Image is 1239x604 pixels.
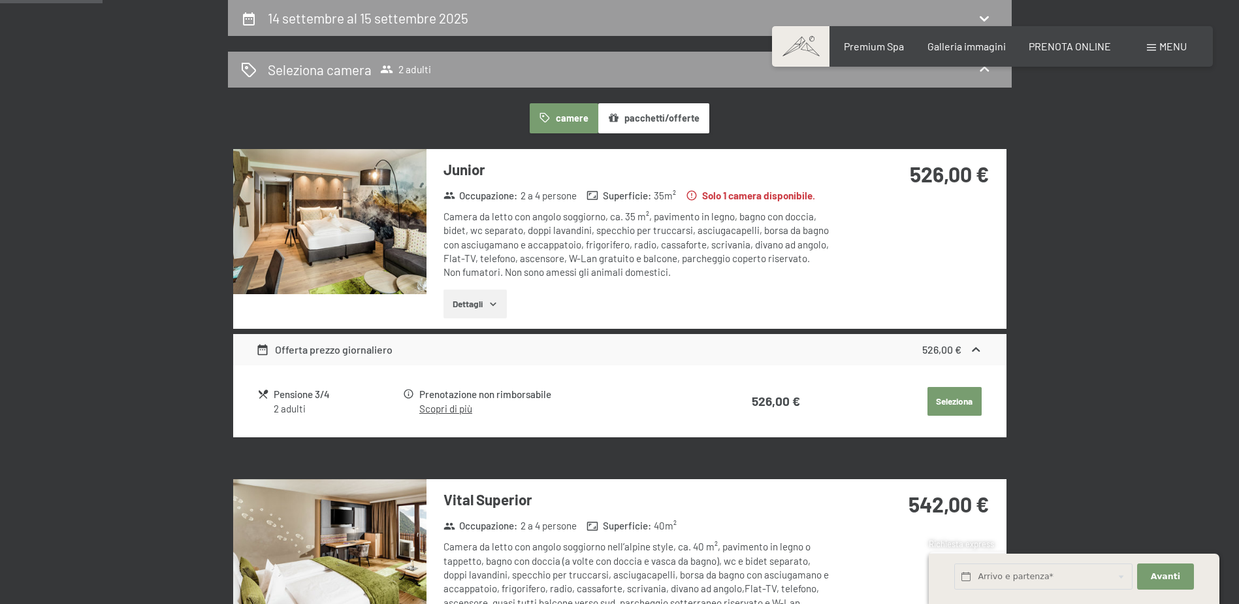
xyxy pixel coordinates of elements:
[256,342,393,358] div: Offerta prezzo giornaliero
[443,189,518,203] strong: Occupazione :
[443,490,832,510] h3: Vital Superior
[922,343,961,356] strong: 526,00 €
[443,290,507,318] button: Dettagli
[521,189,577,203] span: 2 a 4 persone
[927,387,982,416] button: Seleziona
[587,519,651,533] strong: Superficie :
[844,40,904,52] a: Premium Spa
[443,519,518,533] strong: Occupazione :
[686,189,815,203] strong: Solo 1 camera disponibile.
[1159,40,1187,52] span: Menu
[419,387,691,402] div: Prenotazione non rimborsabile
[1137,563,1193,590] button: Avanti
[443,210,832,279] div: Camera da letto con angolo soggiorno, ca. 35 m², pavimento in legno, bagno con doccia, bidet, wc ...
[909,492,989,516] strong: 542,00 €
[268,10,468,26] h2: 14 settembre al 15 settembre 2025
[598,103,709,133] button: pacchetti/offerte
[274,402,401,416] div: 2 adulti
[521,519,577,533] span: 2 a 4 persone
[654,189,676,203] span: 35 m²
[910,161,989,186] strong: 526,00 €
[927,40,1006,52] a: Galleria immagini
[1029,40,1111,52] a: PRENOTA ONLINE
[274,387,401,402] div: Pensione 3/4
[587,189,651,203] strong: Superficie :
[443,159,832,180] h3: Junior
[654,519,677,533] span: 40 m²
[233,149,426,294] img: mss_renderimg.php
[268,60,372,79] h2: Seleziona camera
[380,63,431,76] span: 2 adulti
[233,334,1006,365] div: Offerta prezzo giornaliero526,00 €
[1151,571,1180,582] span: Avanti
[530,103,598,133] button: camere
[419,403,472,414] a: Scopri di più
[929,539,994,549] span: Richiesta express
[752,394,800,409] strong: 526,00 €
